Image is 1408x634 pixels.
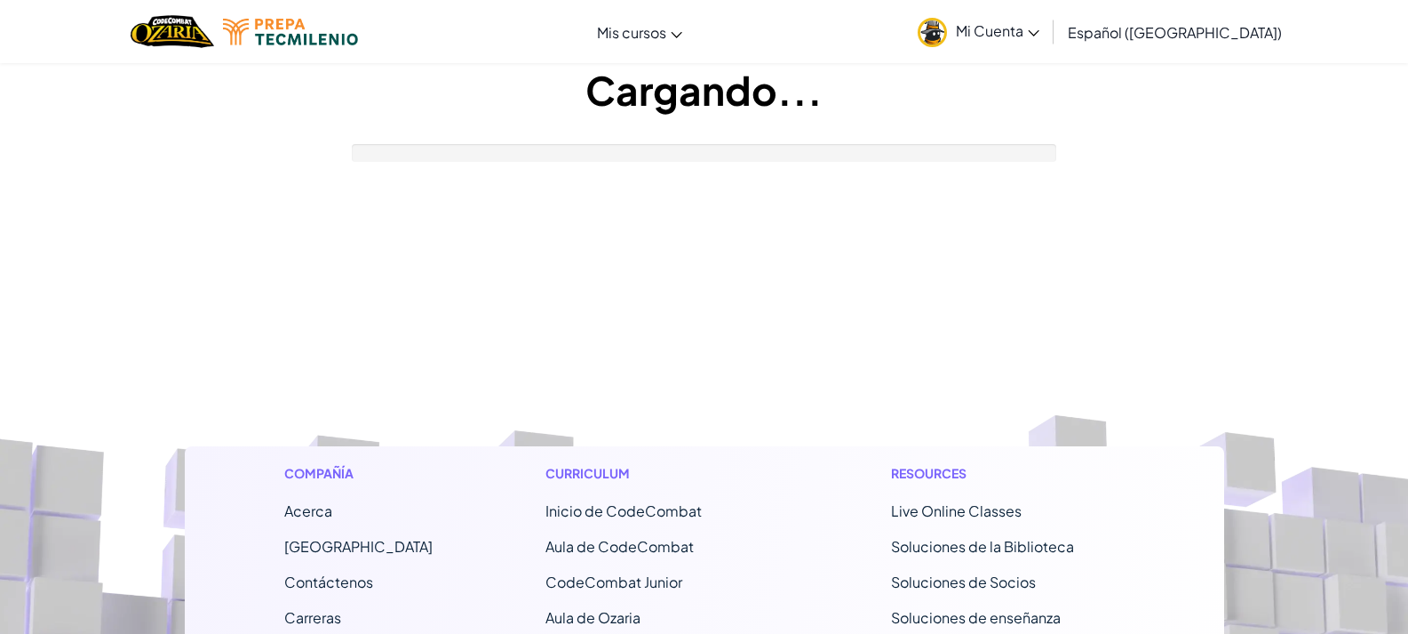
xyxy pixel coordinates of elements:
[597,23,666,42] span: Mis cursos
[918,18,947,47] img: avatar
[284,608,341,627] a: Carreras
[545,537,694,556] a: Aula de CodeCombat
[223,19,358,45] img: Tecmilenio logo
[1059,8,1291,56] a: Español ([GEOGRAPHIC_DATA])
[131,13,213,50] img: Home
[891,502,1022,520] a: Live Online Classes
[891,608,1061,627] a: Soluciones de enseñanza
[891,573,1036,591] a: Soluciones de Socios
[891,464,1125,483] h1: Resources
[284,464,433,483] h1: Compañía
[131,13,213,50] a: Ozaria by CodeCombat logo
[909,4,1048,60] a: Mi Cuenta
[545,464,779,483] h1: Curriculum
[545,502,702,520] span: Inicio de CodeCombat
[1068,23,1282,42] span: Español ([GEOGRAPHIC_DATA])
[588,8,691,56] a: Mis cursos
[545,608,640,627] a: Aula de Ozaria
[284,502,332,520] a: Acerca
[284,537,433,556] a: [GEOGRAPHIC_DATA]
[284,573,373,591] span: Contáctenos
[956,21,1039,40] span: Mi Cuenta
[891,537,1074,556] a: Soluciones de la Biblioteca
[545,573,682,591] a: CodeCombat Junior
